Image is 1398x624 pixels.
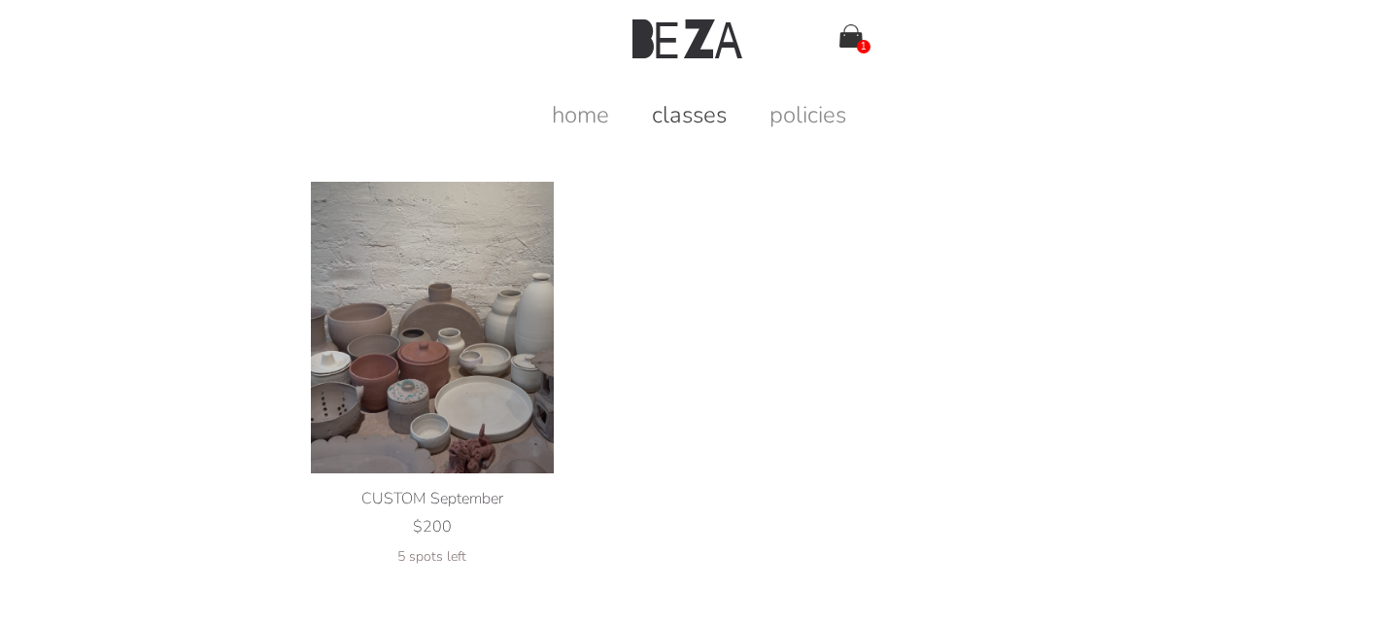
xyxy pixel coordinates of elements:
a: home [532,99,629,130]
img: Beza Studio Logo [632,19,741,58]
div: 1 [857,40,870,53]
div: $200 [311,516,554,537]
a: 1 [839,24,863,53]
a: policies [750,99,866,130]
a: CUSTOM September product photo CUSTOM September $200 5 spots left [311,320,554,566]
div: 5 spots left [311,547,554,566]
div: CUSTOM September [311,488,554,509]
img: CUSTOM September product photo [311,182,554,473]
img: bag.png [839,24,863,48]
a: classes [632,99,746,130]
